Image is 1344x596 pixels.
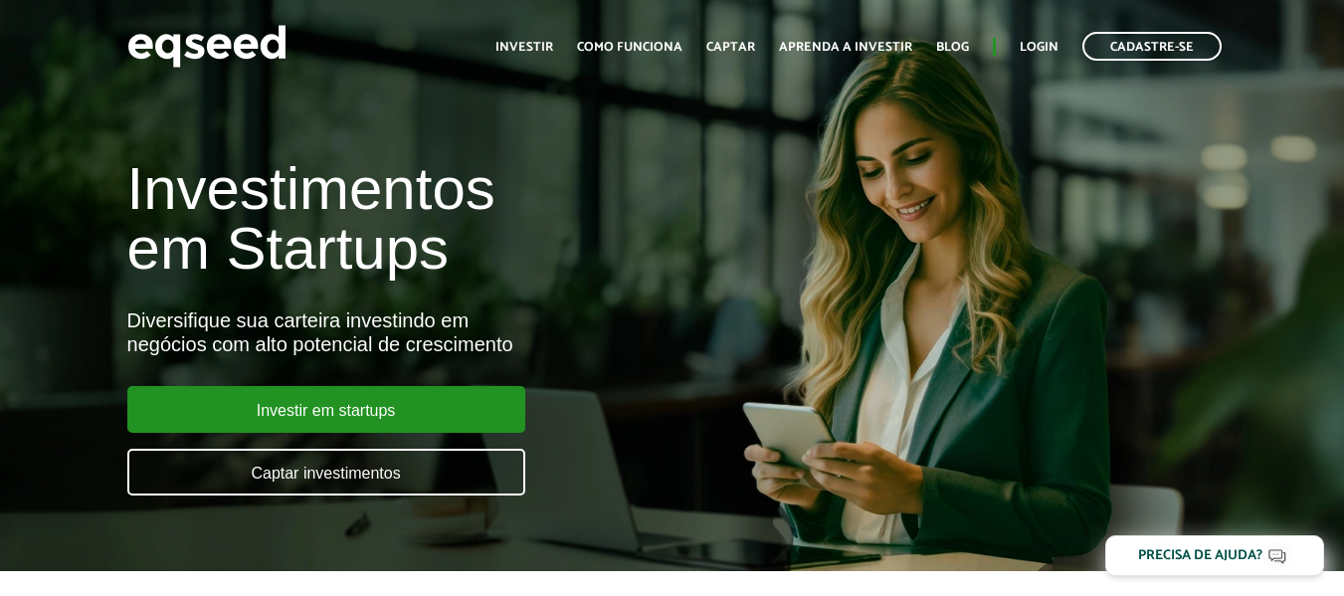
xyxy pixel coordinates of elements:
a: Investir [495,41,553,54]
a: Cadastre-se [1082,32,1222,61]
img: EqSeed [127,20,287,73]
a: Login [1020,41,1058,54]
a: Investir em startups [127,386,525,433]
h1: Investimentos em Startups [127,159,770,279]
a: Captar investimentos [127,449,525,496]
a: Captar [706,41,755,54]
a: Como funciona [577,41,682,54]
div: Diversifique sua carteira investindo em negócios com alto potencial de crescimento [127,308,770,356]
a: Blog [936,41,969,54]
a: Aprenda a investir [779,41,912,54]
